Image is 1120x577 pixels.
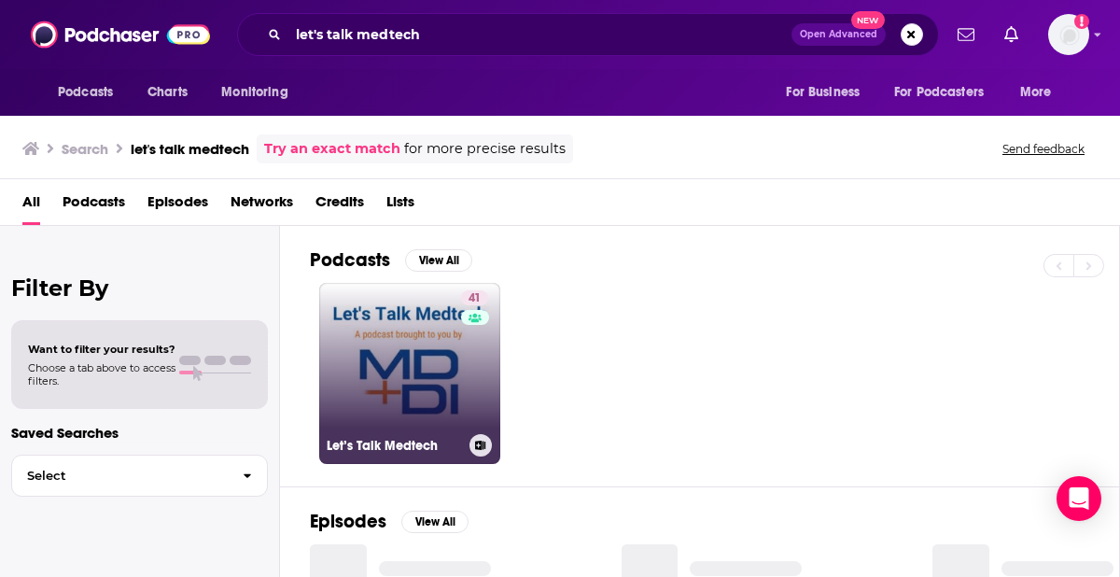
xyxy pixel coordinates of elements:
h3: let's talk medtech [131,140,249,158]
span: Want to filter your results? [28,343,175,356]
button: View All [401,511,469,533]
a: Lists [386,187,414,225]
span: 41 [469,289,481,308]
span: Logged in as BerkMarc [1048,14,1089,55]
span: for more precise results [404,138,566,160]
p: Saved Searches [11,424,268,442]
a: 41Let’s Talk Medtech [319,283,500,464]
h2: Filter By [11,274,268,302]
svg: Add a profile image [1074,14,1089,29]
a: Podcasts [63,187,125,225]
a: Try an exact match [264,138,400,160]
button: Send feedback [997,141,1090,157]
img: User Profile [1048,14,1089,55]
button: View All [405,249,472,272]
a: Credits [315,187,364,225]
span: For Business [786,79,860,106]
span: Podcasts [58,79,113,106]
span: Monitoring [221,79,287,106]
a: All [22,187,40,225]
div: Open Intercom Messenger [1057,476,1101,521]
button: Open AdvancedNew [791,23,886,46]
a: Episodes [147,187,208,225]
h2: Episodes [310,510,386,533]
div: Search podcasts, credits, & more... [237,13,939,56]
a: EpisodesView All [310,510,469,533]
input: Search podcasts, credits, & more... [288,20,791,49]
span: More [1020,79,1052,106]
button: open menu [208,75,312,110]
a: 41 [461,290,488,305]
button: Select [11,455,268,497]
h3: Let’s Talk Medtech [327,438,462,454]
button: open menu [882,75,1011,110]
h3: Search [62,140,108,158]
a: PodcastsView All [310,248,472,272]
span: For Podcasters [894,79,984,106]
a: Show notifications dropdown [997,19,1026,50]
h2: Podcasts [310,248,390,272]
span: New [851,11,885,29]
button: open menu [1007,75,1075,110]
img: Podchaser - Follow, Share and Rate Podcasts [31,17,210,52]
button: Show profile menu [1048,14,1089,55]
span: Open Advanced [800,30,877,39]
a: Charts [135,75,199,110]
span: Choose a tab above to access filters. [28,361,175,387]
a: Networks [231,187,293,225]
button: open menu [45,75,137,110]
a: Show notifications dropdown [950,19,982,50]
span: Charts [147,79,188,106]
span: Select [12,470,228,482]
button: open menu [773,75,883,110]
